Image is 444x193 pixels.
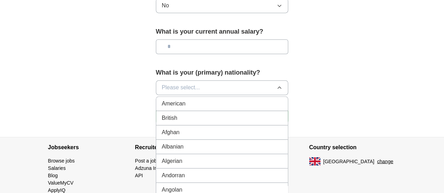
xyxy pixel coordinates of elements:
[162,128,180,137] span: Afghan
[377,158,393,165] button: change
[162,143,184,151] span: Albanian
[162,114,177,122] span: British
[48,172,58,178] a: Blog
[48,187,66,193] a: ApplyIQ
[156,27,289,36] label: What is your current annual salary?
[162,157,183,165] span: Algerian
[48,180,74,185] a: ValueMyCV
[162,83,200,92] span: Please select...
[156,68,289,77] label: What is your (primary) nationality?
[48,158,75,163] a: Browse jobs
[162,171,185,180] span: Andorran
[162,1,169,10] span: No
[48,165,66,171] a: Salaries
[309,157,320,165] img: UK flag
[156,80,289,95] button: Please select...
[135,172,143,178] a: API
[323,158,375,165] span: [GEOGRAPHIC_DATA]
[135,165,178,171] a: Adzuna Intelligence
[135,158,157,163] a: Post a job
[162,99,186,108] span: American
[309,137,396,157] h4: Country selection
